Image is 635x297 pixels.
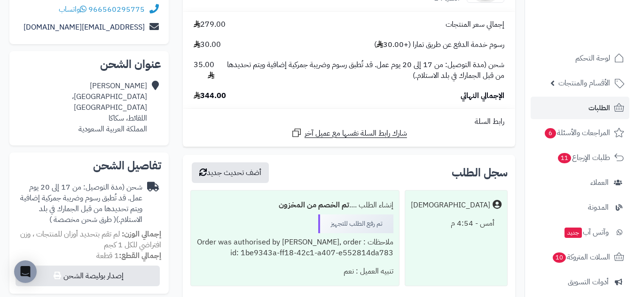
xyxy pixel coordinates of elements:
span: 344.00 [194,91,226,101]
span: 6 [545,128,556,138]
div: شحن (مدة التوصيل: من 17 إلى 20 يوم عمل. قد تُطبق رسوم وضريبة جمركية إضافية ويتم تحديدها من قبل ال... [17,182,142,225]
span: لوحة التحكم [575,52,610,65]
button: إصدار بوليصة الشحن [16,266,160,286]
span: أدوات التسويق [568,275,609,289]
span: 10 [553,252,566,263]
div: Open Intercom Messenger [14,260,37,283]
span: 35.00 [194,60,214,81]
a: 966560295775 [88,4,145,15]
div: [PERSON_NAME] [GEOGRAPHIC_DATA]، [GEOGRAPHIC_DATA] اللقائط، سكاكا المملكة العربية السعودية [17,81,147,134]
span: المراجعات والأسئلة [544,126,610,139]
span: العملاء [590,176,609,189]
a: لوحة التحكم [531,47,629,69]
span: الإجمالي النهائي [461,91,504,101]
h2: عنوان الشحن [17,59,161,70]
a: أدوات التسويق [531,271,629,293]
button: أضف تحديث جديد [192,162,269,183]
a: العملاء [531,171,629,194]
span: طلبات الإرجاع [557,151,610,164]
div: [DEMOGRAPHIC_DATA] [411,200,490,211]
span: ( طرق شحن مخصصة ) [49,214,116,225]
a: الطلبات [531,97,629,119]
div: أمس - 4:54 م [411,214,502,233]
div: تم رفع الطلب للتجهيز [318,214,393,233]
span: شارك رابط السلة نفسها مع عميل آخر [305,128,407,139]
span: الأقسام والمنتجات [558,76,610,90]
h3: سجل الطلب [452,167,508,178]
span: المدونة [588,201,609,214]
small: 1 قطعة [96,250,161,261]
a: المدونة [531,196,629,219]
a: طلبات الإرجاع11 [531,146,629,169]
strong: إجمالي القطع: [119,250,161,261]
span: رسوم خدمة الدفع عن طريق تمارا (+30.00 ) [374,39,504,50]
span: 30.00 [194,39,221,50]
span: 279.00 [194,19,226,30]
a: السلات المتروكة10 [531,246,629,268]
div: إنشاء الطلب .... [196,196,394,214]
b: تم الخصم من المخزون [279,199,349,211]
strong: إجمالي الوزن: [122,228,161,240]
span: وآتس آب [564,226,609,239]
a: وآتس آبجديد [531,221,629,244]
a: شارك رابط السلة نفسها مع عميل آخر [291,127,407,139]
span: جديد [564,228,582,238]
a: [EMAIL_ADDRESS][DOMAIN_NAME] [24,22,145,33]
div: ملاحظات : Order was authorised by [PERSON_NAME], order id: 1be9343a-ff18-42c1-a407-e552814da783 [196,233,394,262]
div: رابط السلة [187,116,511,127]
span: الطلبات [588,101,610,114]
span: 11 [558,153,571,163]
a: واتساب [59,4,86,15]
span: شحن (مدة التوصيل: من 17 إلى 20 يوم عمل. قد تُطبق رسوم وضريبة جمركية إضافية ويتم تحديدها من قبل ال... [224,60,504,81]
div: تنبيه العميل : نعم [196,262,394,281]
h2: تفاصيل الشحن [17,160,161,171]
a: المراجعات والأسئلة6 [531,122,629,144]
span: إجمالي سعر المنتجات [446,19,504,30]
span: السلات المتروكة [552,251,610,264]
span: لم تقم بتحديد أوزان للمنتجات ، وزن افتراضي للكل 1 كجم [20,228,161,251]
